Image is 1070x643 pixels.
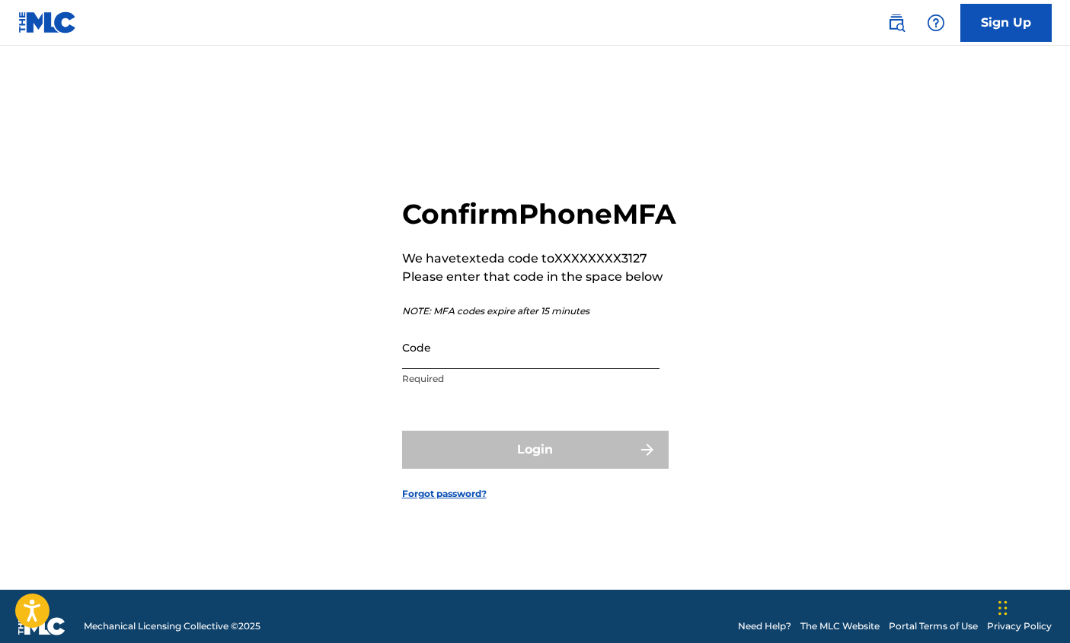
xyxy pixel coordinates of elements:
a: Need Help? [738,619,791,633]
img: MLC Logo [18,11,77,33]
p: NOTE: MFA codes expire after 15 minutes [402,304,676,318]
div: Drag [998,585,1008,631]
a: The MLC Website [800,619,880,633]
img: logo [18,617,65,635]
a: Forgot password? [402,487,487,501]
a: Portal Terms of Use [889,619,978,633]
p: We have texted a code to XXXXXXXX3127 [402,250,676,268]
a: Public Search [881,8,912,38]
a: Privacy Policy [987,619,1052,633]
img: search [887,14,906,32]
p: Required [402,372,660,386]
a: Sign Up [960,4,1052,42]
iframe: Chat Widget [994,570,1070,643]
div: Help [921,8,951,38]
p: Please enter that code in the space below [402,268,676,286]
img: help [927,14,945,32]
span: Mechanical Licensing Collective © 2025 [84,619,260,633]
h2: Confirm Phone MFA [402,197,676,231]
